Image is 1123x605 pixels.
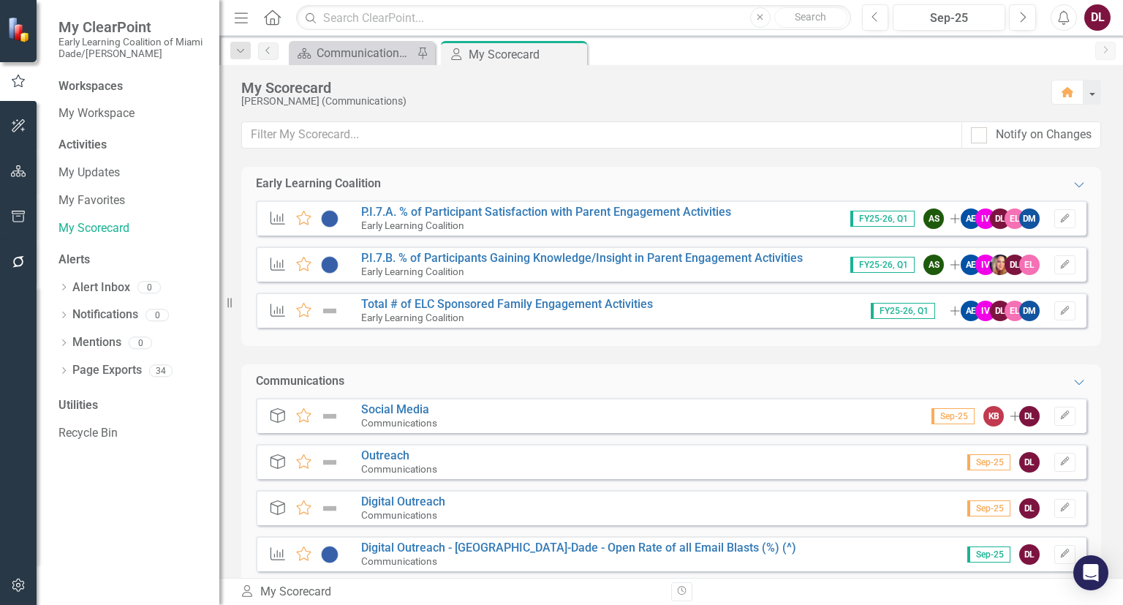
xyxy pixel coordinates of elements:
[990,208,1010,229] div: DL
[361,251,803,265] a: P.I.7.B. % of Participants Gaining Knowledge/Insight in Parent Engagement Activities
[1019,498,1040,519] div: DL
[58,192,205,209] a: My Favorites
[58,165,205,181] a: My Updates
[58,397,205,414] div: Utilities
[361,402,429,416] a: Social Media
[145,309,169,321] div: 0
[1019,544,1040,565] div: DL
[850,257,915,273] span: FY25-26, Q1
[149,364,173,377] div: 34
[795,11,826,23] span: Search
[296,5,850,31] input: Search ClearPoint...
[990,301,1010,321] div: DL
[58,105,205,122] a: My Workspace
[256,176,381,192] div: Early Learning Coalition
[361,448,409,462] a: Outreach
[58,78,123,95] div: Workspaces
[1084,4,1111,31] button: DL
[72,279,130,296] a: Alert Inbox
[1019,208,1040,229] div: DM
[320,454,339,471] img: Not Defined
[923,255,944,275] div: AS
[774,7,847,28] button: Search
[975,208,996,229] div: IV
[923,208,944,229] div: AS
[961,255,981,275] div: AE
[469,45,583,64] div: My Scorecard
[996,127,1092,143] div: Notify on Changes
[241,80,1037,96] div: My Scorecard
[361,495,445,508] a: Digital Outreach
[292,44,413,62] a: Communications Dashboard
[241,96,1037,107] div: [PERSON_NAME] (Communications)
[241,121,962,149] input: Filter My Scorecard...
[240,584,660,601] div: My Scorecard
[361,555,437,567] small: Communications
[850,211,915,227] span: FY25-26, Q1
[58,220,205,237] a: My Scorecard
[7,17,33,42] img: ClearPoint Strategy
[320,210,339,228] img: No Information
[975,255,996,275] div: IV
[361,509,437,521] small: Communications
[1019,301,1040,321] div: DM
[871,303,935,319] span: FY25-26, Q1
[137,282,161,294] div: 0
[361,266,464,277] small: Early Learning Coalition
[320,256,339,274] img: No Information
[961,301,981,321] div: AE
[320,546,339,563] img: No Information
[967,546,1010,563] span: Sep-25
[1005,301,1025,321] div: EL
[58,36,205,60] small: Early Learning Coalition of Miami Dade/[PERSON_NAME]
[931,408,975,424] span: Sep-25
[361,219,464,231] small: Early Learning Coalition
[72,307,138,323] a: Notifications
[983,406,1004,426] div: KB
[58,252,205,268] div: Alerts
[320,407,339,425] img: Not Defined
[72,334,121,351] a: Mentions
[961,208,981,229] div: AE
[361,463,437,475] small: Communications
[129,337,152,349] div: 0
[990,255,1010,275] img: Laurie Dunn
[58,425,205,442] a: Recycle Bin
[361,312,464,323] small: Early Learning Coalition
[361,297,653,311] a: Total # of ELC Sponsored Family Engagement Activities
[320,500,339,517] img: Not Defined
[967,454,1010,470] span: Sep-25
[1019,255,1040,275] div: EL
[1019,406,1040,426] div: DL
[58,137,205,154] div: Activities
[967,500,1010,516] span: Sep-25
[1019,452,1040,473] div: DL
[1073,555,1108,590] div: Open Intercom Messenger
[58,18,205,36] span: My ClearPoint
[256,373,344,390] div: Communications
[893,4,1005,31] button: Sep-25
[361,417,437,429] small: Communications
[1005,255,1025,275] div: DL
[72,362,142,379] a: Page Exports
[361,541,796,555] a: Digital Outreach - [GEOGRAPHIC_DATA]-Dade - Open Rate of all Email Blasts (%) (^)
[975,301,996,321] div: IV
[361,205,731,219] a: P.I.7.A. % of Participant Satisfaction with Parent Engagement Activities
[898,10,1000,27] div: Sep-25
[320,302,339,320] img: Not Defined
[317,44,413,62] div: Communications Dashboard
[1005,208,1025,229] div: EL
